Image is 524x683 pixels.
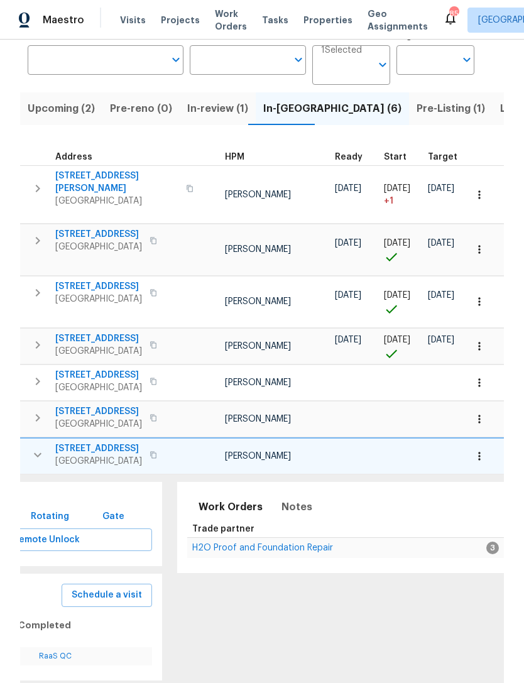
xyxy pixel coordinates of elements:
[384,336,410,344] span: [DATE]
[55,345,142,358] span: [GEOGRAPHIC_DATA]
[161,14,200,26] span: Projects
[335,291,361,300] span: [DATE]
[368,8,428,33] span: Geo Assignments
[55,455,142,467] span: [GEOGRAPHIC_DATA]
[225,153,244,161] span: HPM
[225,415,291,423] span: [PERSON_NAME]
[384,239,410,248] span: [DATE]
[225,297,291,306] span: [PERSON_NAME]
[321,45,362,56] span: 1 Selected
[303,14,352,26] span: Properties
[26,505,74,528] button: Rotating
[225,245,291,254] span: [PERSON_NAME]
[55,405,142,418] span: [STREET_ADDRESS]
[39,652,72,660] a: RaaS QC
[384,153,418,161] div: Actual renovation start date
[428,336,454,344] span: [DATE]
[428,153,457,161] span: Target
[486,542,499,554] span: 3
[55,381,142,394] span: [GEOGRAPHIC_DATA]
[458,51,476,68] button: Open
[98,509,128,525] span: Gate
[167,51,185,68] button: Open
[379,224,423,276] td: Project started on time
[281,498,312,516] span: Notes
[55,153,92,161] span: Address
[55,369,142,381] span: [STREET_ADDRESS]
[110,100,172,117] span: Pre-reno (0)
[225,452,291,461] span: [PERSON_NAME]
[31,509,69,525] span: Rotating
[335,153,363,161] span: Ready
[55,332,142,345] span: [STREET_ADDRESS]
[225,342,291,351] span: [PERSON_NAME]
[55,228,142,241] span: [STREET_ADDRESS]
[428,153,469,161] div: Target renovation project end date
[379,166,423,224] td: Project started 1 days late
[290,51,307,68] button: Open
[55,195,178,207] span: [GEOGRAPHIC_DATA]
[187,100,248,117] span: In-review (1)
[18,618,71,633] span: Completed
[55,418,142,430] span: [GEOGRAPHIC_DATA]
[215,8,247,33] span: Work Orders
[379,276,423,327] td: Project started on time
[62,584,152,607] button: Schedule a visit
[428,184,454,193] span: [DATE]
[120,14,146,26] span: Visits
[225,190,291,199] span: [PERSON_NAME]
[225,378,291,387] span: [PERSON_NAME]
[263,100,401,117] span: In-[GEOGRAPHIC_DATA] (6)
[192,544,333,552] span: H2O Proof and Foundation Repair
[428,239,454,248] span: [DATE]
[384,184,410,193] span: [DATE]
[55,442,142,455] span: [STREET_ADDRESS]
[192,525,254,533] span: Trade partner
[199,498,263,516] span: Work Orders
[374,56,391,74] button: Open
[28,100,95,117] span: Upcoming (2)
[417,100,485,117] span: Pre-Listing (1)
[55,293,142,305] span: [GEOGRAPHIC_DATA]
[335,153,374,161] div: Earliest renovation start date (first business day after COE or Checkout)
[55,241,142,253] span: [GEOGRAPHIC_DATA]
[384,195,393,207] span: + 1
[428,291,454,300] span: [DATE]
[379,328,423,364] td: Project started on time
[192,544,333,552] a: H2O Proof and Foundation Repair
[72,587,142,603] span: Schedule a visit
[43,14,84,26] span: Maestro
[55,170,178,195] span: [STREET_ADDRESS][PERSON_NAME]
[335,184,361,193] span: [DATE]
[449,8,458,20] div: 85
[93,505,133,528] button: Gate
[335,239,361,248] span: [DATE]
[335,336,361,344] span: [DATE]
[55,280,142,293] span: [STREET_ADDRESS]
[262,16,288,25] span: Tasks
[384,291,410,300] span: [DATE]
[384,153,407,161] span: Start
